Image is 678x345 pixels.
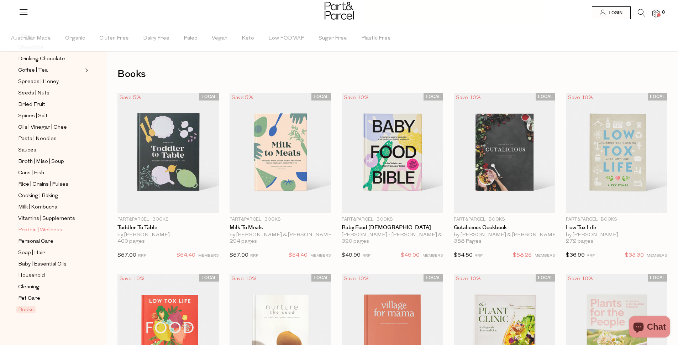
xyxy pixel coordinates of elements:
p: Part&Parcel - Books [230,216,331,223]
span: Cleaning [18,283,40,292]
span: $54.40 [177,251,195,260]
span: Gluten Free [99,26,129,51]
span: $33.30 [625,251,644,260]
span: Personal Care [18,237,53,246]
a: Dried Fruit [18,100,83,109]
span: Cooking | Baking [18,192,58,200]
span: 400 pages [117,238,145,245]
span: Australian Made [11,26,51,51]
span: 320 pages [342,238,369,245]
span: LOCAL [199,93,219,101]
a: Baby | Essential Oils [18,260,83,269]
a: Low Tox Life [566,225,667,231]
a: Sauces [18,146,83,155]
a: Milk to Meals [230,225,331,231]
span: Protein | Wellness [18,226,62,235]
small: RRP [138,254,146,258]
a: Cans | Fish [18,169,83,177]
span: Baby | Essential Oils [18,260,67,269]
span: Broth | Miso | Soup [18,158,64,166]
span: 294 pages [230,238,257,245]
span: Dairy Free [143,26,169,51]
span: $58.25 [513,251,532,260]
img: Milk to Meals [230,93,331,213]
span: LOCAL [424,93,443,101]
div: Save 10% [454,93,483,103]
span: Oils | Vinegar | Ghee [18,123,67,132]
span: LOCAL [648,93,667,101]
span: $57.00 [117,253,136,258]
div: Save 10% [342,274,371,284]
a: Books [18,305,83,314]
p: Part&Parcel - Books [566,216,667,223]
div: Save 5% [117,93,143,103]
span: Drinking Chocolate [18,55,65,63]
a: Milk | Kombucha [18,203,83,212]
span: $49.99 [342,253,361,258]
small: MEMBERS [647,254,667,258]
button: Expand/Collapse Coffee | Tea [83,66,88,74]
a: Login [592,6,631,19]
span: $54.40 [289,251,308,260]
span: Vegan [212,26,227,51]
span: Vitamins | Supplements [18,215,75,223]
small: MEMBERS [310,254,331,258]
h1: Books [117,66,667,82]
span: $57.00 [230,253,248,258]
a: Spreads | Honey [18,77,83,86]
span: $36.99 [566,253,585,258]
span: 8 [660,9,667,16]
div: Save 5% [230,93,255,103]
small: RRP [250,254,258,258]
div: Save 10% [342,93,371,103]
div: by [PERSON_NAME] [566,232,667,238]
img: Baby Food Bible [342,93,443,213]
a: Oils | Vinegar | Ghee [18,123,83,132]
span: LOCAL [648,274,667,282]
a: Pasta | Noodles [18,134,83,143]
span: Sauces [18,146,36,155]
span: Books [16,306,36,313]
a: Household [18,271,83,280]
img: Low Tox Life [566,93,667,213]
a: Seeds | Nuts [18,89,83,98]
a: Broth | Miso | Soup [18,157,83,166]
span: 388 Pages [454,238,482,245]
a: Spices | Salt [18,112,83,120]
img: Toddler to Table [117,93,219,213]
span: Dried Fruit [18,101,45,109]
a: Gutalicious Cookbook [454,225,555,231]
a: Coffee | Tea [18,66,83,75]
a: Toddler to Table [117,225,219,231]
div: Save 10% [230,274,259,284]
p: Part&Parcel - Books [454,216,555,223]
span: Low FODMAP [268,26,304,51]
span: Milk | Kombucha [18,203,57,212]
span: LOCAL [199,274,219,282]
span: Spices | Salt [18,112,48,120]
span: 272 pages [566,238,593,245]
div: Save 10% [566,93,595,103]
span: LOCAL [311,93,331,101]
span: Keto [242,26,254,51]
span: Cans | Fish [18,169,44,177]
div: [PERSON_NAME] - [PERSON_NAME] & [PERSON_NAME] [342,232,443,238]
a: Soap | Hair [18,248,83,257]
span: LOCAL [536,93,555,101]
small: RRP [474,254,483,258]
span: Coffee | Tea [18,66,48,75]
a: 8 [652,10,659,17]
a: Drinking Chocolate [18,55,83,63]
div: Save 10% [117,274,147,284]
img: Part&Parcel [325,2,354,20]
span: LOCAL [311,274,331,282]
span: $45.00 [401,251,420,260]
a: Rice | Grains | Pulses [18,180,83,189]
span: Sugar Free [319,26,347,51]
span: LOCAL [536,274,555,282]
small: MEMBERS [198,254,219,258]
span: Login [607,10,622,16]
small: RRP [587,254,595,258]
small: RRP [362,254,370,258]
a: Baby Food [DEMOGRAPHIC_DATA] [342,225,443,231]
